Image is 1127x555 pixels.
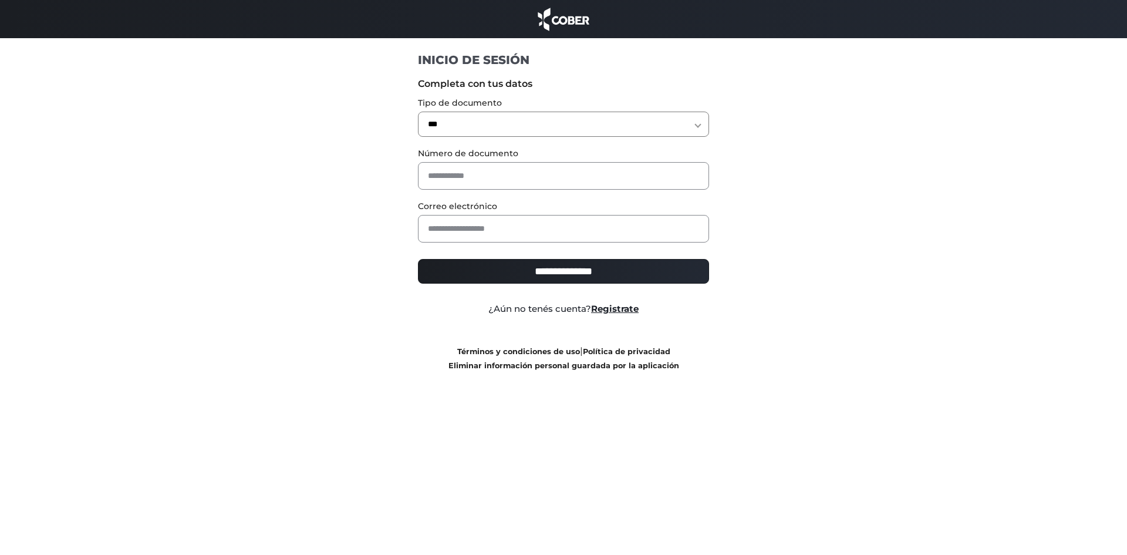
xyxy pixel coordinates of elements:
label: Completa con tus datos [418,77,710,91]
div: ¿Aún no tenés cuenta? [409,302,718,316]
div: | [409,344,718,372]
label: Número de documento [418,147,710,160]
a: Registrate [591,303,639,314]
label: Correo electrónico [418,200,710,213]
img: cober_marca.png [535,6,592,32]
a: Términos y condiciones de uso [457,347,580,356]
h1: INICIO DE SESIÓN [418,52,710,68]
a: Política de privacidad [583,347,670,356]
a: Eliminar información personal guardada por la aplicación [448,361,679,370]
label: Tipo de documento [418,97,710,109]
